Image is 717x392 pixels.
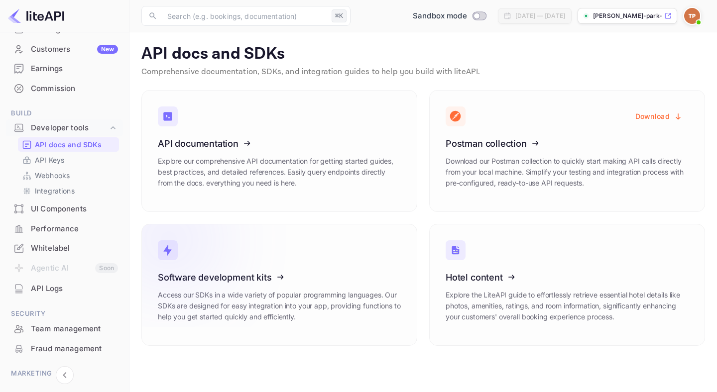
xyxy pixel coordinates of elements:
[31,343,118,355] div: Fraud management
[6,79,123,98] a: Commission
[8,8,64,24] img: LiteAPI logo
[22,186,115,196] a: Integrations
[35,170,70,181] p: Webhooks
[141,66,705,78] p: Comprehensive documentation, SDKs, and integration guides to help you build with liteAPI.
[429,224,705,346] a: Hotel contentExplore the LiteAPI guide to effortlessly retrieve essential hotel details like phot...
[6,319,123,338] a: Team management
[332,9,347,22] div: ⌘K
[141,90,417,212] a: API documentationExplore our comprehensive API documentation for getting started guides, best pra...
[18,137,119,152] div: API docs and SDKs
[6,59,123,78] a: Earnings
[18,184,119,198] div: Integrations
[141,44,705,64] p: API docs and SDKs
[6,368,123,379] span: Marketing
[31,44,118,55] div: Customers
[56,366,74,384] button: Collapse navigation
[141,224,417,346] a: Software development kitsAccess our SDKs in a wide variety of popular programming languages. Our ...
[6,40,123,58] a: CustomersNew
[6,59,123,79] div: Earnings
[22,139,115,150] a: API docs and SDKs
[31,323,118,335] div: Team management
[31,283,118,294] div: API Logs
[6,279,123,297] a: API Logs
[446,138,689,149] h3: Postman collection
[6,308,123,319] span: Security
[6,219,123,238] a: Performance
[158,138,401,149] h3: API documentation
[6,219,123,239] div: Performance
[31,243,118,254] div: Whitelabel
[6,239,123,258] div: Whitelabel
[97,45,118,54] div: New
[18,153,119,167] div: API Keys
[31,223,118,235] div: Performance
[6,319,123,339] div: Team management
[6,279,123,298] div: API Logs
[6,40,123,59] div: CustomersNew
[629,106,689,126] button: Download
[446,290,689,322] p: Explore the LiteAPI guide to effortlessly retrieve essential hotel details like photos, amenities...
[31,203,118,215] div: UI Components
[6,239,123,257] a: Whitelabel
[22,170,115,181] a: Webhooks
[6,108,123,119] span: Build
[413,10,467,22] span: Sandbox mode
[515,11,565,20] div: [DATE] — [DATE]
[22,155,115,165] a: API Keys
[6,20,123,38] a: Bookings
[593,11,662,20] p: [PERSON_NAME]-park-ghkao.nuitee....
[161,6,328,26] input: Search (e.g. bookings, documentation)
[18,168,119,183] div: Webhooks
[35,155,64,165] p: API Keys
[158,156,401,189] p: Explore our comprehensive API documentation for getting started guides, best practices, and detai...
[31,122,108,134] div: Developer tools
[446,272,689,283] h3: Hotel content
[6,339,123,358] a: Fraud management
[6,79,123,98] div: Commission
[35,139,102,150] p: API docs and SDKs
[6,199,123,218] a: UI Components
[6,199,123,219] div: UI Components
[31,83,118,95] div: Commission
[409,10,490,22] div: Switch to Production mode
[35,186,75,196] p: Integrations
[6,339,123,359] div: Fraud management
[6,119,123,137] div: Developer tools
[31,63,118,75] div: Earnings
[446,156,689,189] p: Download our Postman collection to quickly start making API calls directly from your local machin...
[684,8,700,24] img: Tim Park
